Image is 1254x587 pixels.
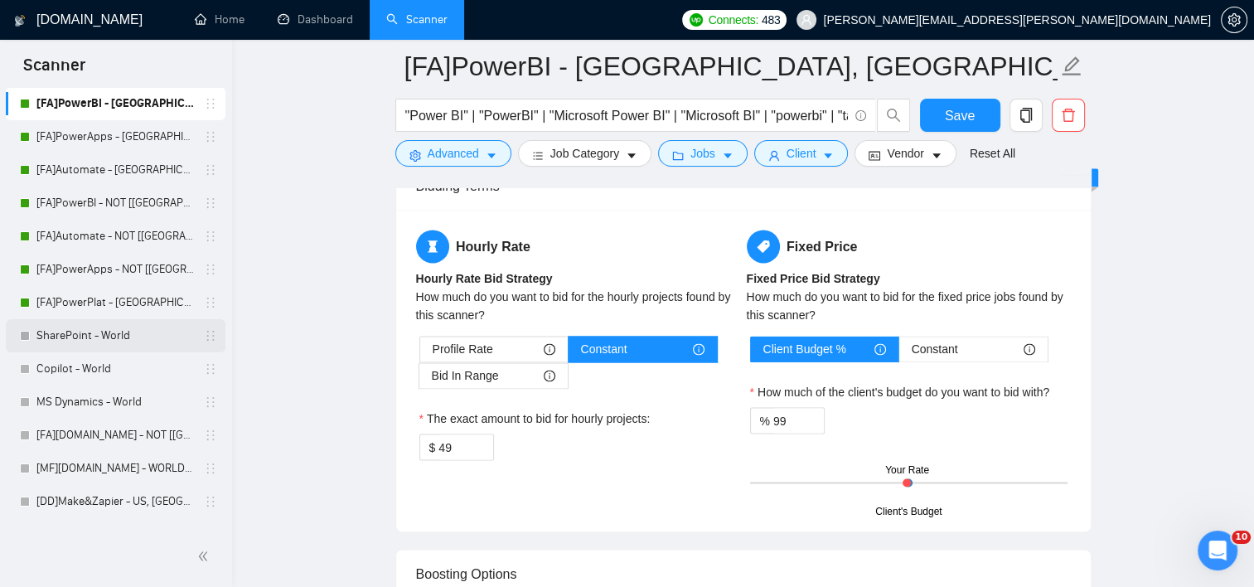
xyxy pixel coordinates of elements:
[1053,108,1084,123] span: delete
[768,149,780,162] span: user
[1198,531,1237,570] iframe: Intercom live chat
[438,434,492,459] input: The exact amount to bid for hourly projects:
[747,288,1071,324] div: How much do you want to bid for the fixed price jobs found by this scanner?
[754,140,849,167] button: userClientcaret-down
[885,462,929,478] div: Your Rate
[773,408,824,433] input: How much of the client's budget do you want to bid with?
[486,149,497,162] span: caret-down
[36,153,194,187] a: [FA]Automate - [GEOGRAPHIC_DATA], [GEOGRAPHIC_DATA], [GEOGRAPHIC_DATA]
[1052,99,1085,132] button: delete
[532,149,544,162] span: bars
[1221,13,1247,27] a: setting
[404,46,1058,87] input: Scanner name...
[690,144,715,163] span: Jobs
[750,382,1050,400] label: How much of the client's budget do you want to bid with?
[887,144,923,163] span: Vendor
[36,386,194,419] a: MS Dynamics - World
[693,343,704,355] span: info-circle
[931,149,942,162] span: caret-down
[581,337,627,361] span: Constant
[945,105,975,126] span: Save
[36,120,194,153] a: [FA]PowerApps - [GEOGRAPHIC_DATA], [GEOGRAPHIC_DATA], [GEOGRAPHIC_DATA]
[36,319,194,352] a: SharePoint - World
[278,12,353,27] a: dashboardDashboard
[912,337,958,361] span: Constant
[763,337,846,361] span: Client Budget %
[920,99,1000,132] button: Save
[36,518,194,551] a: [DD]Zapier&Make - NOT [[GEOGRAPHIC_DATA], CAN, [GEOGRAPHIC_DATA]]
[14,7,26,34] img: logo
[204,130,217,143] span: holder
[36,253,194,286] a: [FA]PowerApps - NOT [[GEOGRAPHIC_DATA], CAN, [GEOGRAPHIC_DATA]]
[801,14,812,26] span: user
[433,337,493,361] span: Profile Rate
[204,163,217,177] span: holder
[747,272,880,285] b: Fixed Price Bid Strategy
[36,220,194,253] a: [FA]Automate - NOT [[GEOGRAPHIC_DATA], [GEOGRAPHIC_DATA], [GEOGRAPHIC_DATA]]
[36,419,194,452] a: [FA][DOMAIN_NAME] - NOT [[GEOGRAPHIC_DATA], CAN, [GEOGRAPHIC_DATA]] - No AI
[416,230,740,263] h5: Hourly Rate
[878,108,909,123] span: search
[672,149,684,162] span: folder
[10,53,99,88] span: Scanner
[197,548,214,565] span: double-left
[875,503,942,519] div: Client's Budget
[787,144,816,163] span: Client
[1232,531,1251,544] span: 10
[690,13,703,27] img: upwork-logo.png
[855,110,866,121] span: info-circle
[658,140,748,167] button: folderJobscaret-down
[432,363,499,388] span: Bid In Range
[386,12,448,27] a: searchScanner
[1221,7,1247,33] button: setting
[709,11,758,29] span: Connects:
[416,288,740,324] div: How much do you want to bid for the hourly projects found by this scanner?
[405,105,848,126] input: Search Freelance Jobs...
[1024,343,1035,355] span: info-circle
[762,11,780,29] span: 483
[747,230,780,263] span: tag
[204,495,217,508] span: holder
[550,144,619,163] span: Job Category
[36,485,194,518] a: [DD]Make&Zapier - US, [GEOGRAPHIC_DATA], [GEOGRAPHIC_DATA]
[204,429,217,442] span: holder
[1061,56,1082,77] span: edit
[869,149,880,162] span: idcard
[204,362,217,376] span: holder
[204,296,217,309] span: holder
[626,149,637,162] span: caret-down
[204,97,217,110] span: holder
[204,462,217,475] span: holder
[409,149,421,162] span: setting
[36,87,194,120] a: [FA]PowerBI - [GEOGRAPHIC_DATA], [GEOGRAPHIC_DATA], [GEOGRAPHIC_DATA]
[416,230,449,263] span: hourglass
[36,352,194,386] a: Copilot - World
[428,144,479,163] span: Advanced
[722,149,734,162] span: caret-down
[1010,108,1042,123] span: copy
[874,343,886,355] span: info-circle
[395,140,511,167] button: settingAdvancedcaret-down
[1009,99,1043,132] button: copy
[36,286,194,319] a: [FA]PowerPlat - [GEOGRAPHIC_DATA], [GEOGRAPHIC_DATA], [GEOGRAPHIC_DATA]
[1222,13,1247,27] span: setting
[855,140,956,167] button: idcardVendorcaret-down
[877,99,910,132] button: search
[419,409,651,427] label: The exact amount to bid for hourly projects:
[1068,171,1091,184] span: New
[204,395,217,409] span: holder
[195,12,245,27] a: homeHome
[747,230,1071,263] h5: Fixed Price
[204,263,217,276] span: holder
[416,272,553,285] b: Hourly Rate Bid Strategy
[204,196,217,210] span: holder
[544,370,555,381] span: info-circle
[36,187,194,220] a: [FA]PowerBI - NOT [[GEOGRAPHIC_DATA], CAN, [GEOGRAPHIC_DATA]]
[204,230,217,243] span: holder
[544,343,555,355] span: info-circle
[970,144,1015,163] a: Reset All
[518,140,651,167] button: barsJob Categorycaret-down
[822,149,834,162] span: caret-down
[36,452,194,485] a: [MF][DOMAIN_NAME] - WORLD - No AI
[204,329,217,342] span: holder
